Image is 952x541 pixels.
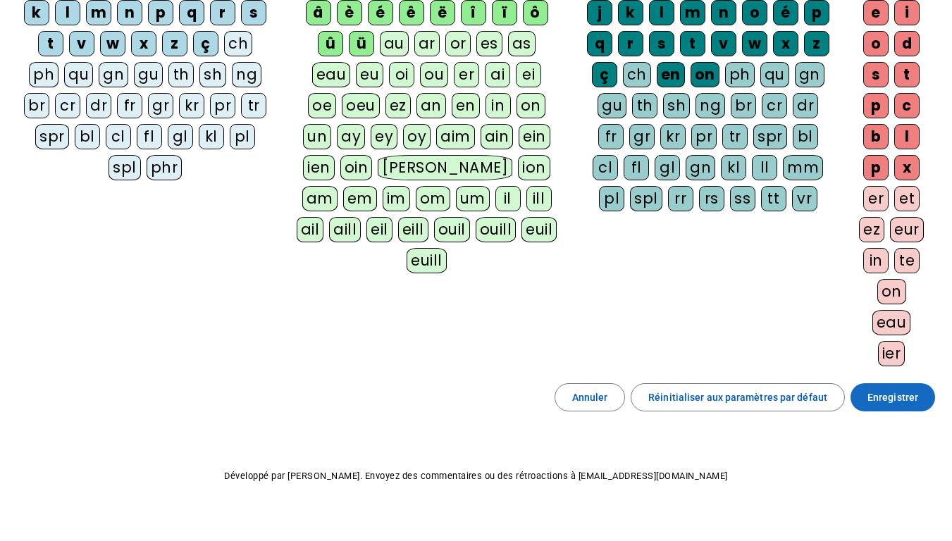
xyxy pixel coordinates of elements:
[631,383,845,411] button: Réinitialiser aux paramètres par défaut
[572,389,608,406] span: Annuler
[851,383,935,411] button: Enregistrer
[555,383,626,411] button: Annuler
[867,389,918,406] span: Enregistrer
[648,389,827,406] span: Réinitialiser aux paramètres par défaut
